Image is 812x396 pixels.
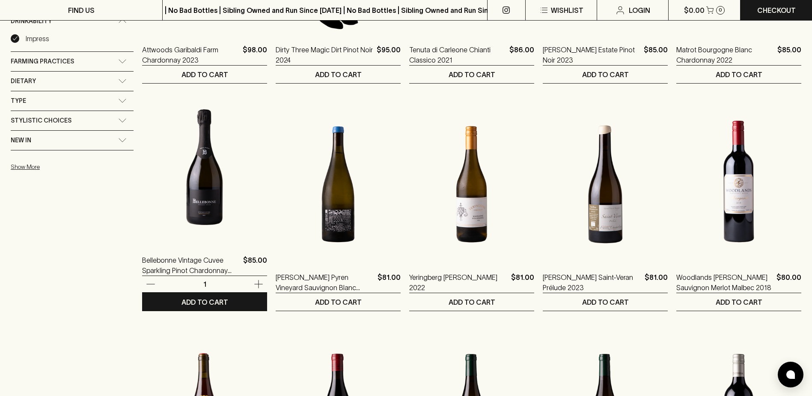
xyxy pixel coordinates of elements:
[194,279,215,289] p: 1
[315,297,362,307] p: ADD TO CART
[716,297,762,307] p: ADD TO CART
[676,66,801,83] button: ADD TO CART
[68,5,95,15] p: FIND US
[719,8,722,12] p: 0
[276,66,401,83] button: ADD TO CART
[409,66,534,83] button: ADD TO CART
[378,272,401,293] p: $81.00
[11,96,26,106] span: Type
[11,72,134,91] div: Dietary
[543,293,668,311] button: ADD TO CART
[142,92,267,242] img: Bellebonne Vintage Cuvee Sparkling Pinot Chardonnay 2021
[644,45,668,65] p: $85.00
[377,45,401,65] p: $95.00
[786,370,795,379] img: bubble-icon
[142,293,267,311] button: ADD TO CART
[11,56,74,67] span: Farming Practices
[181,297,228,307] p: ADD TO CART
[449,297,495,307] p: ADD TO CART
[409,45,506,65] a: Tenuta di Carleone Chianti Classico 2021
[11,91,134,111] div: Type
[543,66,668,83] button: ADD TO CART
[142,45,239,65] a: Attwoods Garibaldi Farm Chardonnay 2023
[511,272,534,293] p: $81.00
[11,158,123,176] button: Show More
[11,135,31,146] span: New In
[181,69,228,80] p: ADD TO CART
[243,255,267,276] p: $85.00
[676,109,801,259] img: Woodlands Margaret Cabernet Sauvignon Merlot Malbec 2018
[142,66,267,83] button: ADD TO CART
[276,45,373,65] a: Dirty Three Magic Dirt Pinot Noir 2024
[315,69,362,80] p: ADD TO CART
[509,45,534,65] p: $86.00
[243,45,267,65] p: $98.00
[276,272,374,293] a: [PERSON_NAME] Pyren Vineyard Sauvignon Blanc 2023
[716,69,762,80] p: ADD TO CART
[551,5,583,15] p: Wishlist
[676,45,774,65] a: Matrot Bourgogne Blanc Chardonnay 2022
[543,109,668,259] img: Frantz Chagnoleau Saint-Veran Prélude 2023
[676,272,773,293] a: Woodlands [PERSON_NAME] Sauvignon Merlot Malbec 2018
[409,293,534,311] button: ADD TO CART
[645,272,668,293] p: $81.00
[26,33,49,44] p: Impress
[629,5,650,15] p: Login
[543,45,640,65] a: [PERSON_NAME] Estate Pinot Noir 2023
[11,111,134,130] div: Stylistic Choices
[11,115,71,126] span: Stylistic Choices
[582,297,629,307] p: ADD TO CART
[11,76,36,87] span: Dietary
[11,9,134,33] div: Drinkability
[543,272,641,293] a: [PERSON_NAME] Saint-Veran Prélude 2023
[777,45,801,65] p: $85.00
[142,255,240,276] a: Bellebonne Vintage Cuvee Sparkling Pinot Chardonnay 2021
[582,69,629,80] p: ADD TO CART
[676,293,801,311] button: ADD TO CART
[409,272,508,293] a: Yeringberg [PERSON_NAME] 2022
[409,109,534,259] img: Yeringberg Marsanne Roussanne 2022
[11,16,52,27] span: Drinkability
[757,5,796,15] p: Checkout
[11,131,134,150] div: New In
[449,69,495,80] p: ADD TO CART
[776,272,801,293] p: $80.00
[276,293,401,311] button: ADD TO CART
[684,5,705,15] p: $0.00
[11,52,134,71] div: Farming Practices
[276,109,401,259] img: Joshua Cooper Pyren Vineyard Sauvignon Blanc 2023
